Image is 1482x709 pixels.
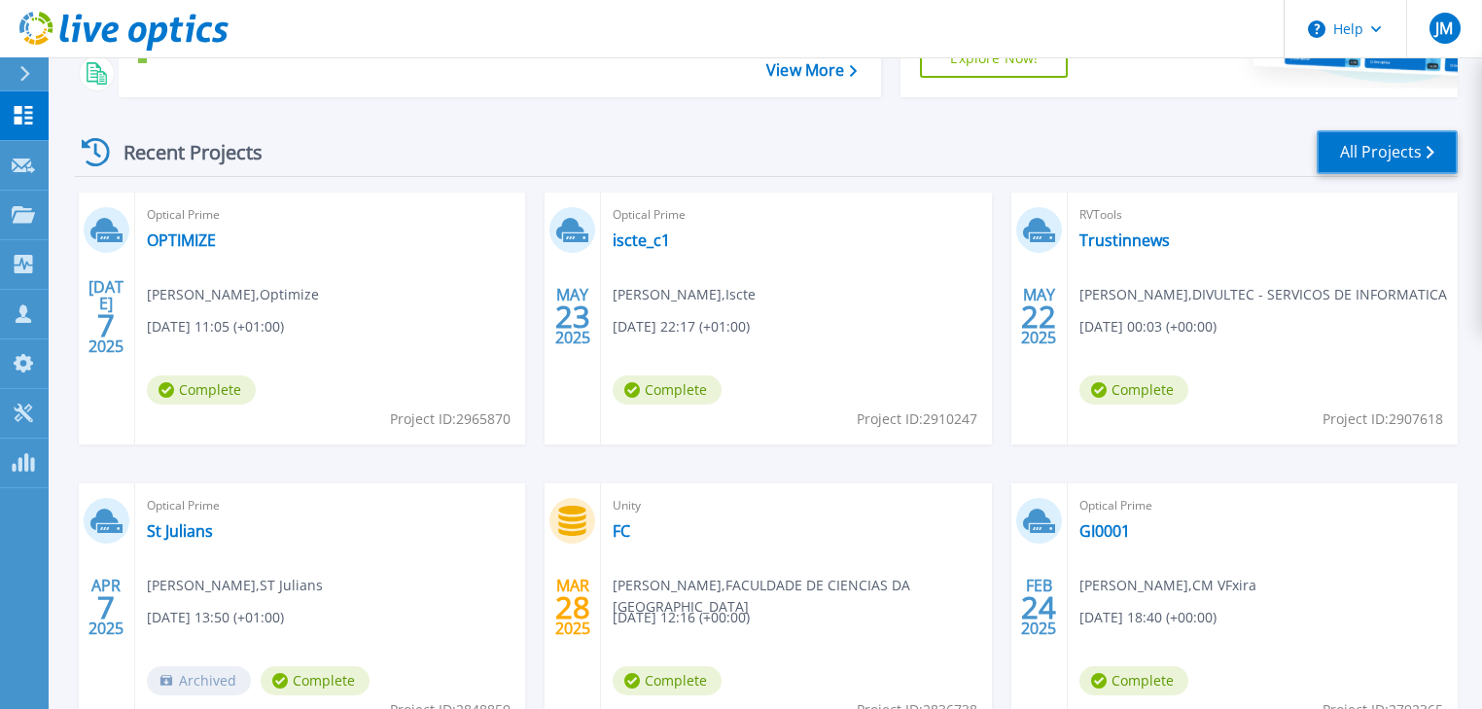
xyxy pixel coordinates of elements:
span: 24 [1021,599,1056,616]
a: iscte_c1 [613,230,670,250]
a: FC [613,521,630,541]
a: Explore Now! [920,39,1068,78]
span: [PERSON_NAME] , Iscte [613,284,756,305]
span: Complete [147,375,256,405]
span: Complete [1079,375,1188,405]
a: St Julians [147,521,213,541]
span: Complete [1079,666,1188,695]
span: [PERSON_NAME] , DIVULTEC - SERVICOS DE INFORMATICA [1079,284,1447,305]
a: OPTIMIZE [147,230,216,250]
span: [DATE] 00:03 (+00:00) [1079,316,1217,337]
div: APR 2025 [88,572,124,643]
span: 28 [555,599,590,616]
span: Project ID: 2910247 [857,408,977,430]
span: Complete [613,375,722,405]
span: 7 [97,317,115,334]
span: 7 [97,599,115,616]
span: [PERSON_NAME] , Optimize [147,284,319,305]
a: All Projects [1317,130,1458,174]
div: MAR 2025 [554,572,591,643]
span: [DATE] 12:16 (+00:00) [613,607,750,628]
span: Archived [147,666,251,695]
span: [DATE] 13:50 (+01:00) [147,607,284,628]
span: [PERSON_NAME] , FACULDADE DE CIENCIAS DA [GEOGRAPHIC_DATA] [613,575,991,618]
span: Optical Prime [147,495,513,516]
span: Optical Prime [1079,495,1446,516]
span: Project ID: 2907618 [1323,408,1443,430]
span: [DATE] 18:40 (+00:00) [1079,607,1217,628]
span: Optical Prime [613,204,979,226]
a: View More [766,61,857,80]
div: MAY 2025 [554,281,591,352]
span: 23 [555,308,590,325]
span: [PERSON_NAME] , CM VFxira [1079,575,1256,596]
span: [PERSON_NAME] , ST Julians [147,575,323,596]
span: Optical Prime [147,204,513,226]
span: Complete [613,666,722,695]
span: 22 [1021,308,1056,325]
div: MAY 2025 [1020,281,1057,352]
span: Project ID: 2965870 [390,408,511,430]
span: Unity [613,495,979,516]
span: [DATE] 22:17 (+01:00) [613,316,750,337]
a: Trustinnews [1079,230,1170,250]
span: [DATE] 11:05 (+01:00) [147,316,284,337]
div: [DATE] 2025 [88,281,124,352]
span: Complete [261,666,370,695]
div: FEB 2025 [1020,572,1057,643]
span: JM [1435,20,1453,36]
div: Recent Projects [75,128,289,176]
span: RVTools [1079,204,1446,226]
a: GI0001 [1079,521,1130,541]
